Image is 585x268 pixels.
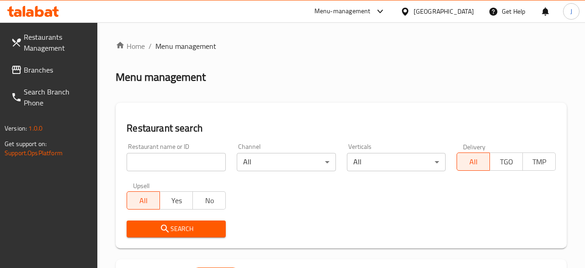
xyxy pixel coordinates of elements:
span: All [131,194,156,207]
input: Search for restaurant name or ID.. [127,153,226,171]
li: / [149,41,152,52]
span: TMP [526,155,552,168]
div: All [347,153,446,171]
button: TMP [522,152,556,171]
div: [GEOGRAPHIC_DATA] [414,6,474,16]
label: Delivery [463,143,486,150]
nav: breadcrumb [116,41,567,52]
button: Search [127,221,226,237]
h2: Restaurant search [127,121,556,135]
button: TGO [489,152,523,171]
div: Menu-management [314,6,371,17]
span: All [461,155,486,168]
span: Branches [24,64,90,75]
span: 1.0.0 [28,122,43,134]
a: Branches [4,59,98,81]
span: Search [134,223,218,235]
button: All [457,152,490,171]
span: TGO [494,155,519,168]
button: No [192,191,226,210]
a: Search Branch Phone [4,81,98,114]
button: Yes [160,191,193,210]
span: Menu management [155,41,216,52]
h2: Menu management [116,70,206,84]
button: All [127,191,160,210]
span: Restaurants Management [24,32,90,53]
span: J [570,6,572,16]
span: No [197,194,222,207]
label: Upsell [133,182,150,189]
span: Yes [164,194,189,207]
span: Search Branch Phone [24,86,90,108]
div: All [237,153,336,171]
a: Restaurants Management [4,26,98,59]
span: Get support on: [5,138,47,150]
a: Home [116,41,145,52]
span: Version: [5,122,27,134]
a: Support.OpsPlatform [5,147,63,159]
